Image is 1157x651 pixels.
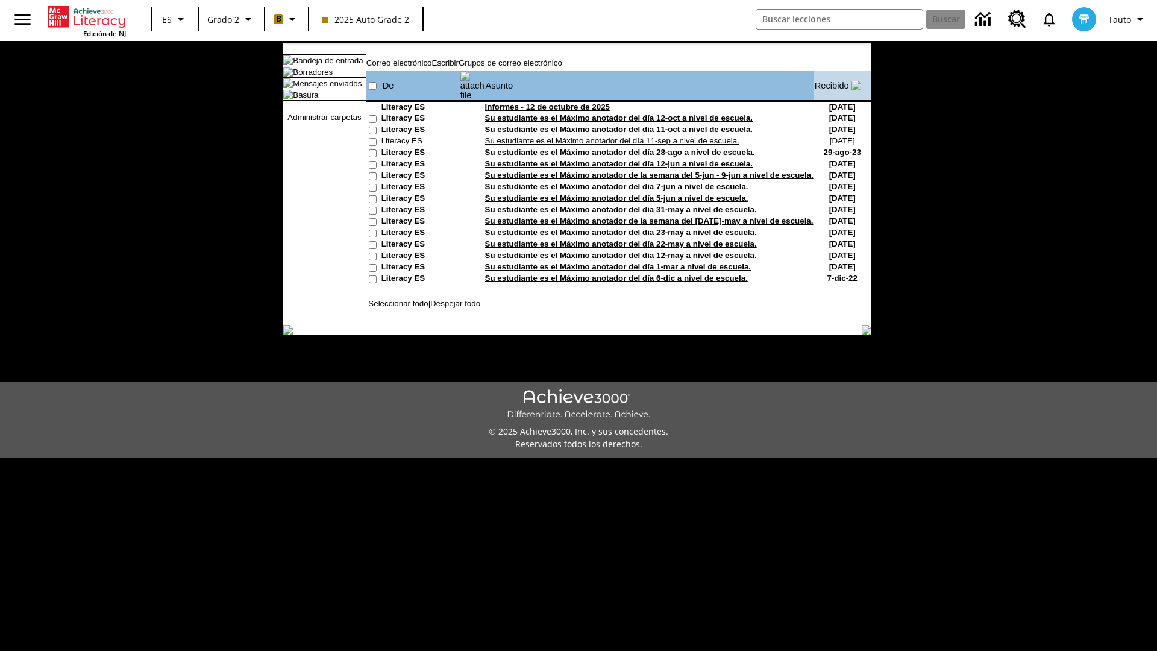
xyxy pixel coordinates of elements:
img: folder_icon.gif [283,90,293,99]
nobr: [DATE] [829,102,856,112]
td: Literacy ES [381,159,460,171]
button: Lenguaje: ES, Selecciona un idioma [155,8,194,30]
td: Literacy ES [381,148,460,159]
a: Centro de información [968,3,1001,36]
div: Portada [48,4,126,38]
nobr: [DATE] [829,239,856,248]
button: Escoja un nuevo avatar [1065,4,1103,35]
td: Literacy ES [381,125,460,136]
img: folder_icon.gif [283,67,293,77]
nobr: [DATE] [829,171,856,180]
td: Literacy ES [381,136,460,148]
span: 2025 Auto Grade 2 [322,13,409,26]
td: Literacy ES [381,216,460,228]
td: | [366,299,518,308]
a: Su estudiante es el Máximo anotador del día 5-jun a nivel de escuela. [485,193,748,203]
span: ES [162,13,172,26]
td: Literacy ES [381,182,460,193]
td: Literacy ES [381,274,460,285]
button: Boost El color de la clase es anaranjado claro. Cambiar el color de la clase. [269,8,304,30]
nobr: 7-dic-22 [827,274,858,283]
button: Grado: Grado 2, Elige un grado [202,8,260,30]
img: table_footer_right.gif [862,325,871,335]
a: Bandeja de entrada [293,56,363,65]
td: Literacy ES [381,239,460,251]
img: folder_icon_pick.gif [283,55,293,65]
a: Grupos de correo electrónico [459,58,562,68]
a: Escribir [432,58,459,68]
a: Su estudiante es el Máximo anotador de la semana del [DATE]-may a nivel de escuela. [485,216,814,225]
span: Grado 2 [207,13,239,26]
nobr: [DATE] [829,113,856,122]
a: De [383,81,394,90]
span: B [276,11,281,27]
nobr: [DATE] [829,216,856,225]
td: Literacy ES [381,113,460,125]
a: Mensajes enviados [293,79,362,88]
a: Basura [293,90,318,99]
td: Literacy ES [381,102,460,113]
td: Literacy ES [381,262,460,274]
button: Perfil/Configuración [1103,8,1152,30]
a: Su estudiante es el Máximo anotador del día 31-may a nivel de escuela. [485,205,757,214]
a: Su estudiante es el Máximo anotador del día 11-oct a nivel de escuela. [485,125,753,134]
span: Edición de NJ [83,29,126,38]
td: Literacy ES [381,193,460,205]
a: Administrar carpetas [287,113,361,122]
nobr: [DATE] [829,159,856,168]
img: folder_icon.gif [283,78,293,88]
a: Su estudiante es el Máximo anotador del día 1-mar a nivel de escuela. [485,262,751,271]
td: Literacy ES [381,205,460,216]
a: Su estudiante es el Máximo anotador del día 22-may a nivel de escuela. [485,239,757,248]
a: Recibido [815,81,849,90]
span: Tauto [1108,13,1131,26]
nobr: [DATE] [829,251,856,260]
nobr: [DATE] [830,136,855,145]
a: Borradores [293,68,333,77]
nobr: [DATE] [829,125,856,134]
nobr: 29-ago-23 [824,148,861,157]
a: Correo electrónico [366,58,432,68]
a: Su estudiante es el Máximo anotador del día 6-dic a nivel de escuela. [485,274,748,283]
a: Su estudiante es el Máximo anotador del día 11-sep a nivel de escuela. [485,136,739,145]
a: Centro de recursos, Se abrirá en una pestaña nueva. [1001,3,1033,36]
nobr: [DATE] [829,262,856,271]
button: Abrir el menú lateral [5,2,40,37]
td: Literacy ES [381,228,460,239]
a: Su estudiante es el Máximo anotador del día 12-oct a nivel de escuela. [485,113,753,122]
img: arrow_down.gif [851,81,861,90]
img: attach file [460,71,484,100]
nobr: [DATE] [829,205,856,214]
img: avatar image [1072,7,1096,31]
a: Su estudiante es el Máximo anotador del día 12-jun a nivel de escuela. [485,159,753,168]
a: Notificaciones [1033,4,1065,35]
a: Informes - 12 de octubre de 2025 [485,102,610,112]
nobr: [DATE] [829,182,856,191]
img: Achieve3000 Differentiate Accelerate Achieve [507,389,650,420]
img: table_footer_left.gif [283,325,293,335]
a: Su estudiante es el Máximo anotador del día 12-may a nivel de escuela. [485,251,757,260]
a: Su estudiante es el Máximo anotador del día 28-ago a nivel de escuela. [485,148,755,157]
a: Despejar todo [430,299,480,308]
a: Su estudiante es el Máximo anotador de la semana del 5-jun - 9-jun a nivel de escuela. [485,171,814,180]
a: Asunto [486,81,513,90]
input: Buscar campo [756,10,923,29]
td: Literacy ES [381,171,460,182]
nobr: [DATE] [829,193,856,203]
a: Seleccionar todo [368,299,428,308]
img: black_spacer.gif [366,314,871,315]
a: Su estudiante es el Máximo anotador del día 7-jun a nivel de escuela. [485,182,748,191]
a: Su estudiante es el Máximo anotador del día 23-may a nivel de escuela. [485,228,757,237]
nobr: [DATE] [829,228,856,237]
td: Literacy ES [381,251,460,262]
